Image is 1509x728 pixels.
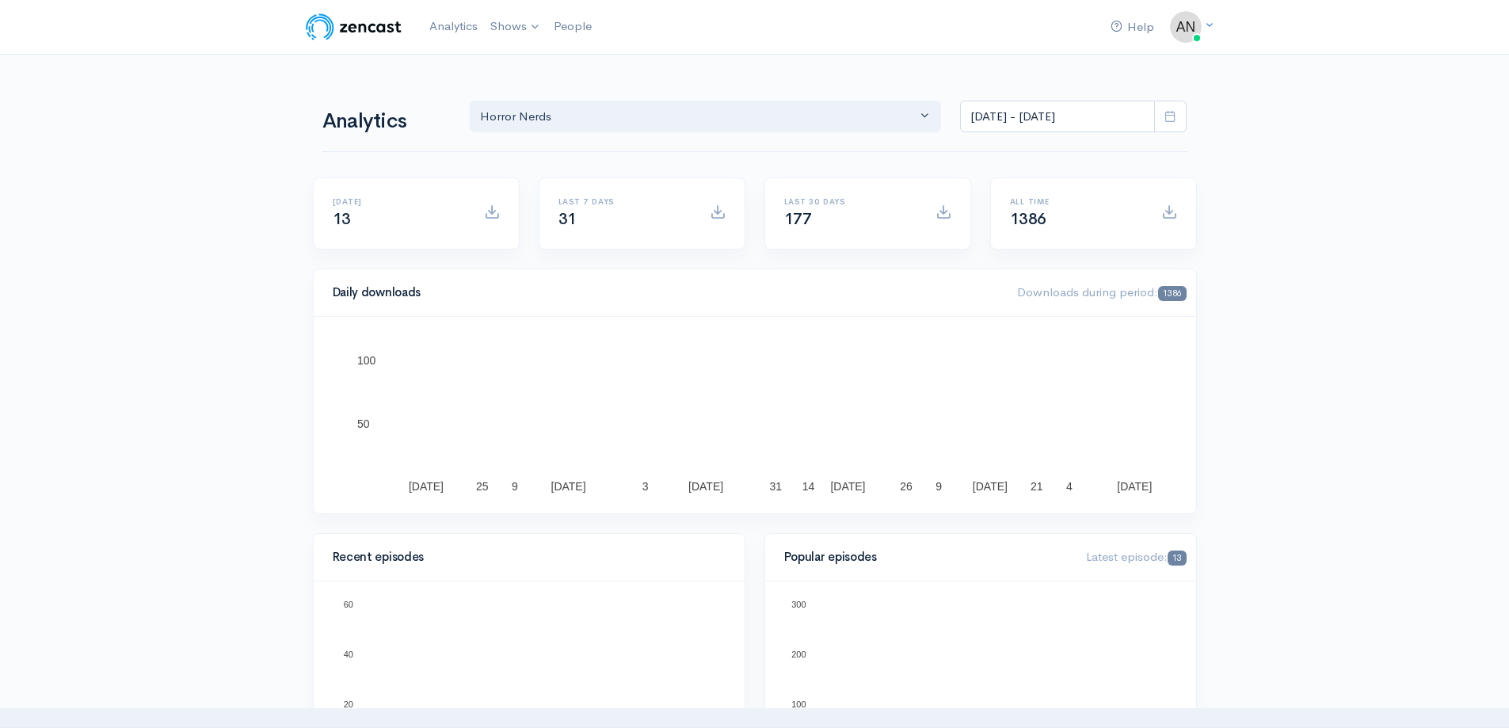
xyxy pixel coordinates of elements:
span: 13 [1168,551,1186,566]
text: 200 [791,650,806,659]
h6: [DATE] [333,197,465,206]
h4: Popular episodes [784,551,1068,564]
text: 50 [357,417,370,430]
text: [DATE] [1117,480,1152,493]
text: 9 [936,480,942,493]
text: 60 [343,600,352,609]
h6: All time [1010,197,1142,206]
a: Analytics [423,10,484,44]
text: Ep. 20 [383,638,409,648]
h1: Analytics [322,110,451,133]
input: analytics date range selector [960,101,1155,133]
button: Horror Nerds [470,101,942,133]
span: 1386 [1010,209,1046,229]
text: 20 [343,699,352,709]
text: 26 [900,480,913,493]
a: Help [1104,10,1160,44]
a: Shows [484,10,547,44]
text: 21 [1030,480,1042,493]
h4: Daily downloads [333,286,999,299]
text: [DATE] [688,480,723,493]
text: 100 [791,699,806,709]
span: 177 [784,209,812,229]
text: 300 [791,600,806,609]
div: Horror Nerds [480,108,917,126]
text: 31 [769,480,782,493]
span: 1386 [1158,286,1186,301]
span: 31 [558,209,577,229]
img: ... [1170,11,1202,43]
text: Ep. 23 [583,631,608,641]
svg: A chart. [333,336,1177,494]
text: 100 [357,354,376,367]
text: Ep. 13 [835,646,860,655]
text: 14 [802,480,814,493]
span: Downloads during period: [1017,284,1186,299]
text: 3 [642,480,648,493]
span: 13 [333,209,351,229]
a: People [547,10,598,44]
img: ZenCast Logo [303,11,404,43]
h6: Last 30 days [784,197,916,206]
h4: Recent episodes [333,551,716,564]
text: Ep. 22 [516,634,542,643]
text: 40 [343,650,352,659]
text: Ep. 1 [904,705,924,715]
text: [DATE] [551,480,585,493]
text: [DATE] [408,480,443,493]
text: 4 [1066,480,1073,493]
span: Latest episode: [1086,549,1186,564]
h6: Last 7 days [558,197,691,206]
text: Ep. 21 [450,619,475,628]
text: 9 [511,480,517,493]
text: [DATE] [830,480,865,493]
text: 25 [475,480,488,493]
text: [DATE] [972,480,1007,493]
